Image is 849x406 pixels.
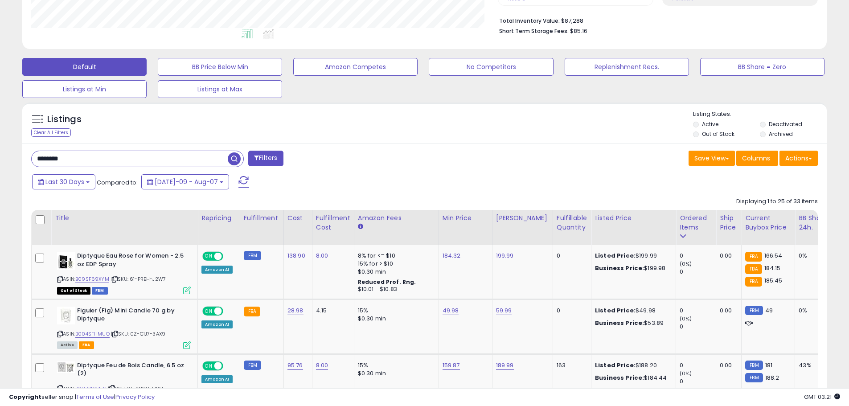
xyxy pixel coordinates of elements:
strong: Copyright [9,393,41,401]
a: B09SF69XYM [75,275,109,283]
div: ASIN: [57,307,191,348]
div: $53.89 [595,319,669,327]
div: 0 [680,361,716,369]
span: OFF [222,307,236,315]
span: | SKU: 0Z-C1J7-3AX9 [111,330,165,337]
div: Ship Price [720,213,738,232]
div: Ordered Items [680,213,712,232]
small: (0%) [680,370,692,377]
li: $87,288 [499,15,811,25]
span: 166.54 [764,251,783,260]
div: Repricing [201,213,236,223]
div: Amazon AI [201,320,233,328]
small: (0%) [680,315,692,322]
button: Amazon Competes [293,58,418,76]
span: FBA [79,341,94,349]
a: 199.99 [496,251,514,260]
span: 2025-09-7 03:21 GMT [804,393,840,401]
span: All listings that are currently out of stock and unavailable for purchase on Amazon [57,287,90,295]
button: Columns [736,151,778,166]
img: 41Xl4KhSAuL._SL40_.jpg [57,252,75,270]
div: $0.30 min [358,315,432,323]
button: Listings at Min [22,80,147,98]
span: OFF [222,362,236,369]
a: 8.00 [316,251,328,260]
span: FBM [92,287,108,295]
div: 15% [358,307,432,315]
div: 0 [680,268,716,276]
button: Listings at Max [158,80,282,98]
a: 189.99 [496,361,514,370]
label: Out of Stock [702,130,734,138]
span: Compared to: [97,178,138,187]
small: FBM [244,361,261,370]
h5: Listings [47,113,82,126]
div: $10.01 - $10.83 [358,286,432,293]
div: $184.44 [595,374,669,382]
div: Fulfillment Cost [316,213,350,232]
small: FBM [745,306,763,315]
div: 15% for > $10 [358,260,432,268]
b: Listed Price: [595,306,636,315]
label: Active [702,120,718,128]
a: 28.98 [287,306,304,315]
div: $0.30 min [358,369,432,377]
b: Figuier (Fig) Mini Candle 70 g by Diptyque [77,307,185,325]
b: Diptyque Feu de Bois Candle, 6.5 oz (2) [77,361,185,380]
span: $85.16 [570,27,587,35]
div: [PERSON_NAME] [496,213,549,223]
div: ASIN: [57,252,191,293]
a: Privacy Policy [115,393,155,401]
div: 15% [358,361,432,369]
div: 0.00 [720,361,734,369]
small: (0%) [680,260,692,267]
div: 0 [680,307,716,315]
span: Last 30 Days [45,177,84,186]
a: 8.00 [316,361,328,370]
div: seller snap | | [9,393,155,402]
a: 59.99 [496,306,512,315]
label: Deactivated [769,120,802,128]
b: Listed Price: [595,251,636,260]
div: Amazon AI [201,375,233,383]
a: 159.87 [443,361,460,370]
div: Current Buybox Price [745,213,791,232]
span: ON [203,307,214,315]
small: FBM [244,251,261,260]
div: Fulfillable Quantity [557,213,587,232]
small: FBA [745,277,762,287]
a: 95.76 [287,361,303,370]
a: B004SFHMUO [75,330,110,338]
div: Min Price [443,213,488,223]
span: ON [203,253,214,260]
small: FBA [745,264,762,274]
button: BB Share = Zero [700,58,824,76]
b: Diptyque Eau Rose for Women - 2.5 oz EDP Spray [77,252,185,271]
div: Clear All Filters [31,128,71,137]
b: Listed Price: [595,361,636,369]
div: 163 [557,361,584,369]
small: FBA [745,252,762,262]
a: 138.90 [287,251,305,260]
a: Terms of Use [76,393,114,401]
div: 0 [557,252,584,260]
div: 4.15 [316,307,347,315]
div: Amazon Fees [358,213,435,223]
div: 0 [680,323,716,331]
small: Amazon Fees. [358,223,363,231]
span: All listings currently available for purchase on Amazon [57,341,78,349]
button: No Competitors [429,58,553,76]
div: Cost [287,213,308,223]
div: 0% [799,307,828,315]
b: Short Term Storage Fees: [499,27,569,35]
div: $199.98 [595,264,669,272]
b: Business Price: [595,264,644,272]
div: 0.00 [720,307,734,315]
small: FBA [244,307,260,316]
div: 0.00 [720,252,734,260]
span: OFF [222,253,236,260]
div: 0 [680,377,716,385]
div: $199.99 [595,252,669,260]
span: 185.45 [764,276,783,285]
div: 0 [557,307,584,315]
